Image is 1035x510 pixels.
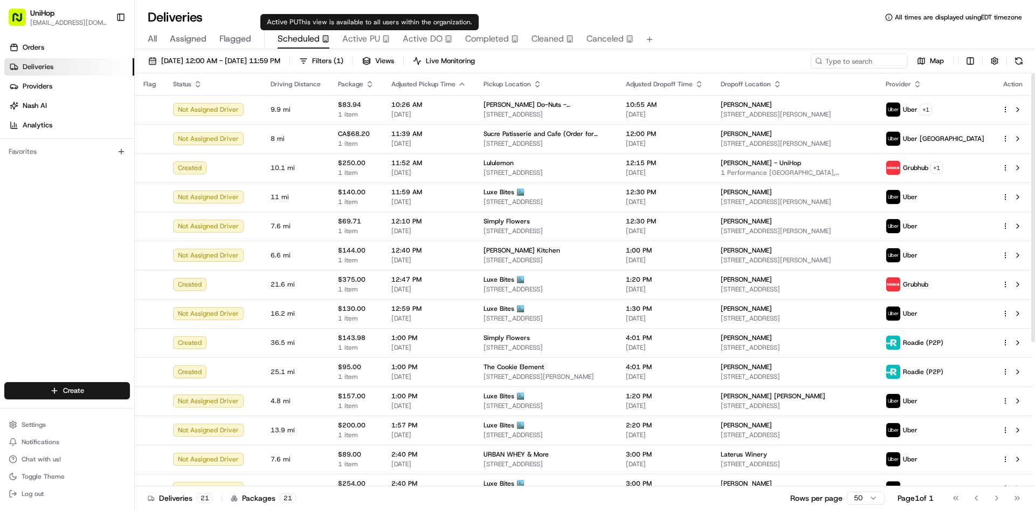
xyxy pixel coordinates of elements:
span: 2:40 PM [391,450,466,459]
span: Log out [22,489,44,498]
a: Analytics [4,117,134,134]
img: uber-new-logo.jpeg [886,132,900,146]
span: 1:00 PM [391,334,466,342]
span: 21.6 mi [271,280,321,289]
button: Log out [4,486,130,501]
span: $83.94 [338,100,374,109]
span: [STREET_ADDRESS] [484,402,609,410]
span: All [148,32,157,45]
span: Luxe Bites 🏙️ [484,188,525,196]
span: 12:47 PM [391,275,466,284]
span: $250.00 [338,159,374,167]
span: 10:55 AM [626,100,703,109]
span: 12:30 PM [626,217,703,226]
img: uber-new-logo.jpeg [886,423,900,437]
span: 1 item [338,110,374,119]
span: [PERSON_NAME] [721,334,772,342]
span: Uber [903,397,917,405]
span: [DATE] [626,139,703,148]
span: [PERSON_NAME] [721,363,772,371]
span: Simply Flowers [484,217,530,226]
span: [DATE] [626,460,703,468]
span: [DATE] [391,431,466,439]
span: [DATE] [391,198,466,206]
span: 25.1 mi [271,368,321,376]
span: 7.6 mi [271,222,321,230]
span: [STREET_ADDRESS] [484,343,609,352]
span: 4:01 PM [626,334,703,342]
span: [DATE] [391,343,466,352]
span: [DATE] [626,402,703,410]
div: Page 1 of 1 [898,493,934,504]
span: Driving Distance [271,80,321,89]
span: 13.9 mi [271,426,321,434]
span: [STREET_ADDRESS] [721,402,868,410]
span: [STREET_ADDRESS][PERSON_NAME] [721,139,868,148]
span: 1 item [338,168,374,177]
span: Scheduled [278,32,320,45]
span: [DATE] [626,314,703,323]
span: Luxe Bites 🏙️ [484,304,525,313]
span: 12:10 PM [391,217,466,226]
span: CA$68.20 [338,130,374,138]
img: Nash [11,11,32,32]
span: [PERSON_NAME] [721,421,772,430]
span: Uber [903,455,917,464]
span: 1:30 PM [626,304,703,313]
a: 📗Knowledge Base [6,152,87,172]
span: 9.9 mi [271,105,321,114]
span: Sucre Patisserie and Cafe (Order for Arrangeit) [484,130,609,138]
div: 21 [280,493,296,503]
span: Uber [903,309,917,318]
span: $143.98 [338,334,374,342]
span: Canceled [586,32,624,45]
button: UniHop[EMAIL_ADDRESS][DOMAIN_NAME] [4,4,112,30]
span: 6.8 mi [271,484,321,493]
span: Settings [22,420,46,429]
button: Views [357,53,399,69]
span: Completed [465,32,509,45]
span: Package [338,80,363,89]
span: [STREET_ADDRESS] [721,343,868,352]
span: ( 1 ) [334,56,343,66]
img: roadie-logo-v2.jpg [886,336,900,350]
span: 10:26 AM [391,100,466,109]
span: URBAN WHEY & More [484,450,549,459]
span: $140.00 [338,188,374,196]
span: Uber [GEOGRAPHIC_DATA] [903,134,984,143]
button: Start new chat [183,106,196,119]
span: Deliveries [23,62,53,72]
span: [STREET_ADDRESS] [721,460,868,468]
img: 1736555255976-a54dd68f-1ca7-489b-9aae-adbdc363a1c4 [11,103,30,123]
span: [STREET_ADDRESS] [484,314,609,323]
a: Powered byPylon [76,182,130,191]
span: [STREET_ADDRESS][PERSON_NAME] [721,110,868,119]
span: Flag [143,80,156,89]
span: Roadie (P2P) [903,368,943,376]
span: 1 item [338,198,374,206]
span: [STREET_ADDRESS] [484,460,609,468]
span: Dropoff Location [721,80,771,89]
a: Orders [4,39,134,56]
span: 4:01 PM [626,363,703,371]
span: Luxe Bites 🏙️ [484,421,525,430]
span: [DATE] [626,198,703,206]
span: Providers [23,81,52,91]
span: 36.5 mi [271,338,321,347]
div: 21 [197,493,213,503]
span: [DATE] 12:00 AM - [DATE] 11:59 PM [161,56,280,66]
span: Cleaned [532,32,564,45]
span: Lululemon [484,159,514,167]
img: uber-new-logo.jpeg [886,307,900,321]
span: Provider [886,80,911,89]
span: Uber [903,251,917,260]
button: [EMAIL_ADDRESS][DOMAIN_NAME] [30,18,107,27]
button: UniHop [30,8,54,18]
span: [PERSON_NAME] - UniHop [721,159,801,167]
span: 1 item [338,460,374,468]
span: Nash AI [23,101,47,111]
button: +1 [930,162,943,174]
span: 1 item [338,314,374,323]
img: uber-new-logo.jpeg [886,219,900,233]
span: [DATE] [626,431,703,439]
